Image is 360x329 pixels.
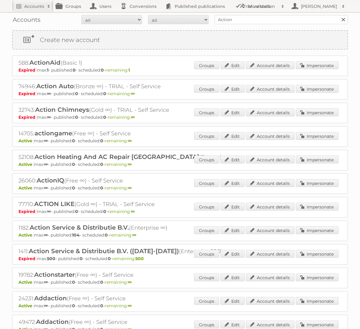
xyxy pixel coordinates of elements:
[246,203,295,211] a: Account details
[47,115,51,120] strong: ∞
[105,303,132,308] span: remaining:
[44,279,48,285] strong: ∞
[135,256,144,261] strong: 500
[18,279,342,285] p: max: - published: - scheduled: -
[18,279,34,285] span: Active
[80,256,83,261] strong: 0
[105,162,132,167] span: remaining:
[296,321,339,328] a: Impersonate
[18,59,230,67] h2: 588: (Basic 1)
[128,138,132,144] strong: ∞
[18,177,230,185] h2: 26060: (Free ∞) - Self Service
[108,91,135,96] span: remaining:
[131,91,135,96] strong: ∞
[220,85,245,93] a: Edit
[246,85,295,93] a: Account details
[103,209,106,214] strong: 0
[128,303,132,308] strong: ∞
[128,162,132,167] strong: ∞
[220,203,245,211] a: Edit
[105,67,130,73] span: remaining:
[109,232,136,238] span: remaining:
[18,209,342,214] p: max: - published: - scheduled: -
[44,232,48,238] strong: ∞
[18,224,230,232] h2: 1182: (Enterprise ∞)
[220,226,245,234] a: Edit
[100,279,103,285] strong: 0
[18,200,230,208] h2: 77710: (Gold ∞) - TRIAL - Self Service
[18,82,230,90] h2: 74946: (Bronze ∞) - TRIAL - Self Service
[220,61,245,69] a: Edit
[24,3,44,9] h2: Accounts
[18,185,34,191] span: Active
[18,138,34,144] span: Active
[73,67,76,73] strong: 0
[30,224,129,231] span: Action Service & Distributie B.V.
[72,185,75,191] strong: 0
[246,156,295,163] a: Account details
[246,61,295,69] a: Account details
[105,232,108,238] strong: 0
[72,279,75,285] strong: 0
[246,226,295,234] a: Account details
[18,67,37,73] span: Expired
[18,185,342,191] p: max: - published: - scheduled: -
[220,108,245,116] a: Edit
[47,256,55,261] strong: 500
[100,303,103,308] strong: 0
[18,209,37,214] span: Expired
[75,115,78,120] strong: 0
[131,115,135,120] strong: ∞
[18,91,342,96] p: max: - published: - scheduled: -
[220,321,245,328] a: Edit
[105,138,132,144] span: remaining:
[194,108,219,116] a: Groups
[108,115,135,120] span: remaining:
[103,91,106,96] strong: 0
[246,132,295,140] a: Account details
[35,130,72,137] span: actiongame
[296,85,339,93] a: Impersonate
[296,61,339,69] a: Impersonate
[100,185,103,191] strong: 0
[105,279,132,285] span: remaining:
[220,297,245,305] a: Edit
[194,61,219,69] a: Groups
[194,85,219,93] a: Groups
[220,273,245,281] a: Edit
[132,232,136,238] strong: ∞
[18,138,342,144] p: max: - published: - scheduled: -
[128,185,132,191] strong: ∞
[246,250,295,258] a: Account details
[100,162,103,167] strong: 0
[34,295,67,302] span: Addaction
[194,273,219,281] a: Groups
[194,132,219,140] a: Groups
[296,250,339,258] a: Impersonate
[18,295,230,302] h2: 24231: (Free ∞) - Self Service
[18,232,342,238] p: max: - published: - scheduled: -
[47,91,51,96] strong: ∞
[18,106,230,114] h2: 32743: (Gold ∞) - TRIAL - Self Service
[18,247,230,255] h2: 1411: (Enterprise 500)
[108,256,111,261] strong: 0
[194,156,219,163] a: Groups
[44,162,48,167] strong: ∞
[103,115,106,120] strong: 0
[29,247,179,255] span: Action Service & Distributie B.V. ([DATE]-[DATE])
[131,209,135,214] strong: ∞
[299,3,339,9] h2: [PERSON_NAME]
[18,162,342,167] p: max: - published: - scheduled: -
[44,185,48,191] strong: ∞
[18,256,342,261] p: max: - published: - scheduled: -
[29,59,61,66] span: ActionAid
[296,108,339,116] a: Impersonate
[35,153,199,160] span: Action Heating And AC Repair [GEOGRAPHIC_DATA]
[72,138,75,144] strong: 0
[194,179,219,187] a: Groups
[34,200,74,208] span: ACTION LIKE
[44,303,48,308] strong: ∞
[194,297,219,305] a: Groups
[47,67,48,73] strong: 1
[18,91,37,96] span: Expired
